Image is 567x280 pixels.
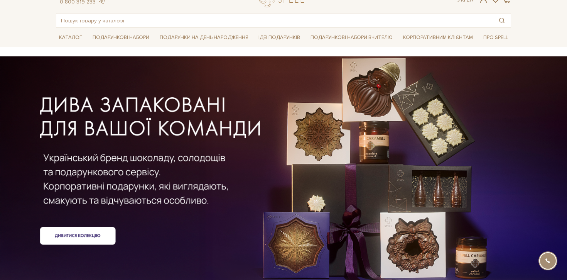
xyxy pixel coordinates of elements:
[400,32,476,44] a: Корпоративним клієнтам
[157,32,251,44] a: Подарунки на День народження
[56,32,85,44] a: Каталог
[493,14,511,27] button: Пошук товару у каталозі
[307,31,396,44] a: Подарункові набори Вчителю
[255,32,303,44] a: Ідеї подарунків
[56,14,493,27] input: Пошук товару у каталозі
[89,32,152,44] a: Подарункові набори
[480,32,511,44] a: Про Spell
